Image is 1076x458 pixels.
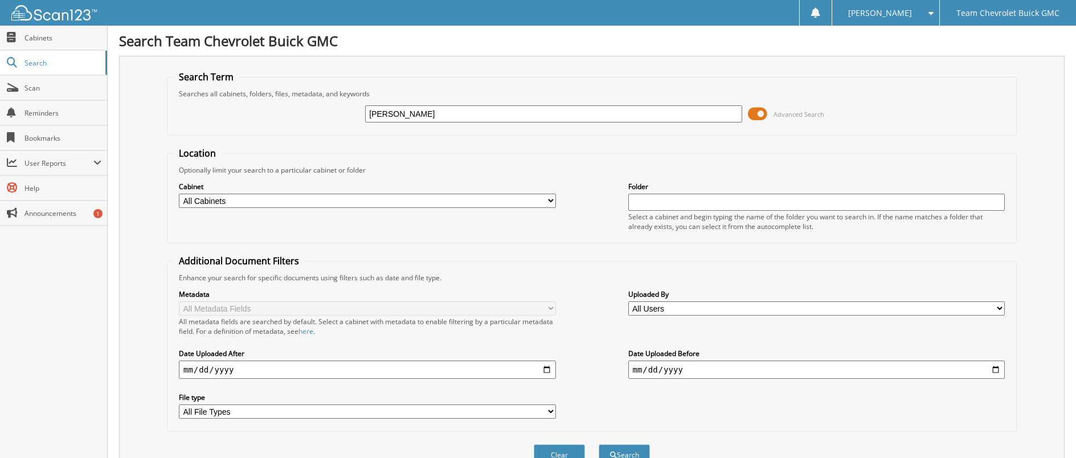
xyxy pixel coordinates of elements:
span: Reminders [24,108,101,118]
span: Cabinets [24,33,101,43]
span: Team Chevrolet Buick GMC [956,10,1059,17]
div: All metadata fields are searched by default. Select a cabinet with metadata to enable filtering b... [179,317,556,336]
div: Searches all cabinets, folders, files, metadata, and keywords [173,89,1010,99]
label: Metadata [179,289,556,299]
span: User Reports [24,158,93,168]
span: [PERSON_NAME] [848,10,912,17]
span: Search [24,58,100,68]
input: start [179,361,556,379]
a: here [298,326,313,336]
legend: Location [173,147,222,160]
span: Announcements [24,208,101,218]
div: Optionally limit your search to a particular cabinet or folder [173,165,1010,175]
h1: Search Team Chevrolet Buick GMC [119,31,1065,50]
div: 1 [93,209,103,218]
span: Scan [24,83,101,93]
div: Select a cabinet and begin typing the name of the folder you want to search in. If the name match... [628,212,1005,231]
div: Enhance your search for specific documents using filters such as date and file type. [173,273,1010,283]
span: Advanced Search [774,110,824,118]
legend: Additional Document Filters [173,255,305,267]
span: Help [24,183,101,193]
label: Cabinet [179,182,556,191]
label: Date Uploaded Before [628,349,1005,358]
label: Date Uploaded After [179,349,556,358]
img: scan123-logo-white.svg [11,5,97,21]
label: File type [179,392,556,402]
label: Uploaded By [628,289,1005,299]
label: Folder [628,182,1005,191]
span: Bookmarks [24,133,101,143]
input: end [628,361,1005,379]
legend: Search Term [173,71,239,83]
